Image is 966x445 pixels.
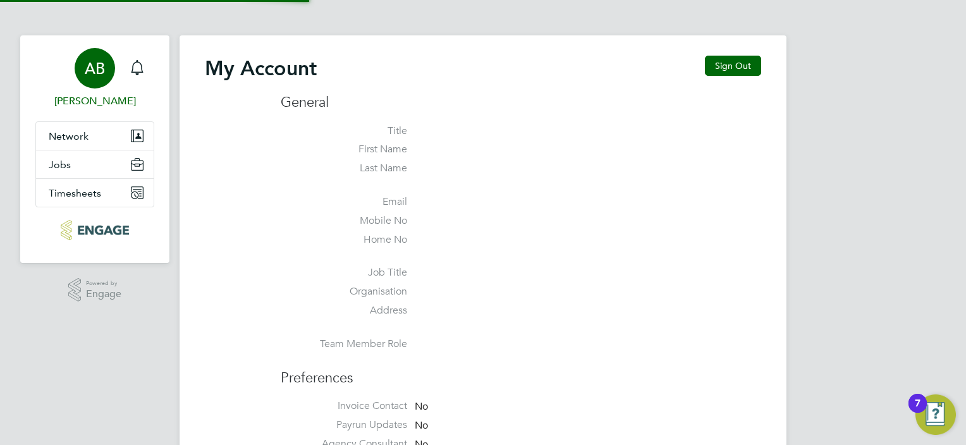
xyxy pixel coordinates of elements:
span: No [415,400,428,413]
nav: Main navigation [20,35,169,263]
label: Team Member Role [281,338,407,351]
div: 7 [915,403,920,420]
label: Email [281,195,407,209]
label: Organisation [281,285,407,298]
h3: General [281,94,761,112]
a: AB[PERSON_NAME] [35,48,154,109]
span: Engage [86,289,121,300]
button: Sign Out [705,56,761,76]
label: Title [281,125,407,138]
span: AB [85,60,105,76]
label: Invoice Contact [281,399,407,413]
label: Last Name [281,162,407,175]
button: Jobs [36,150,154,178]
span: Jobs [49,159,71,171]
label: Address [281,304,407,317]
label: Job Title [281,266,407,279]
span: No [415,419,428,432]
span: Timesheets [49,187,101,199]
span: Adrian Bird [35,94,154,109]
label: Mobile No [281,214,407,228]
label: Home No [281,233,407,247]
label: Payrun Updates [281,418,407,432]
span: Powered by [86,278,121,289]
h2: My Account [205,56,317,81]
span: Network [49,130,89,142]
label: First Name [281,143,407,156]
button: Network [36,122,154,150]
a: Go to home page [35,220,154,240]
button: Open Resource Center, 7 new notifications [915,394,956,435]
a: Powered byEngage [68,278,122,302]
img: bandk-logo-retina.png [61,220,128,240]
button: Timesheets [36,179,154,207]
h3: Preferences [281,357,761,387]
